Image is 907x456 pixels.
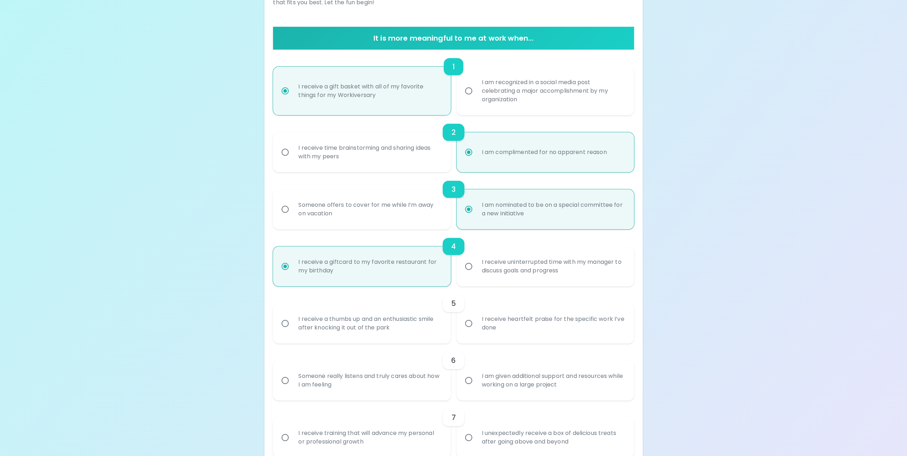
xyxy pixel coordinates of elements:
h6: 1 [452,61,455,72]
div: I receive a thumbs up and an enthusiastic smile after knocking it out of the park [293,306,447,340]
h6: 2 [451,127,455,138]
div: I receive time brainstorming and sharing ideas with my peers [293,135,447,169]
div: I am complimented for no apparent reason [476,139,613,165]
h6: 6 [451,355,456,366]
div: choice-group-check [273,343,634,400]
div: choice-group-check [273,172,634,229]
div: choice-group-check [273,286,634,343]
div: Someone really listens and truly cares about how I am feeling [293,363,447,398]
h6: 3 [451,184,455,195]
div: I unexpectedly receive a box of delicious treats after going above and beyond [476,420,630,455]
div: I receive uninterrupted time with my manager to discuss goals and progress [476,249,630,283]
div: I receive a giftcard to my favorite restaurant for my birthday [293,249,447,283]
div: I receive training that will advance my personal or professional growth [293,420,447,455]
div: Someone offers to cover for me while I’m away on vacation [293,192,447,226]
div: I am nominated to be on a special committee for a new initiative [476,192,630,226]
h6: 5 [451,298,456,309]
div: I receive a gift basket with all of my favorite things for my Workiversary [293,74,447,108]
h6: 7 [451,412,455,423]
div: I receive heartfelt praise for the specific work I’ve done [476,306,630,340]
div: choice-group-check [273,50,634,115]
h6: It is more meaningful to me at work when... [276,32,631,44]
div: choice-group-check [273,115,634,172]
div: I am given additional support and resources while working on a large project [476,363,630,398]
h6: 4 [451,241,456,252]
div: I am recognized in a social media post celebrating a major accomplishment by my organization [476,70,630,112]
div: choice-group-check [273,229,634,286]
